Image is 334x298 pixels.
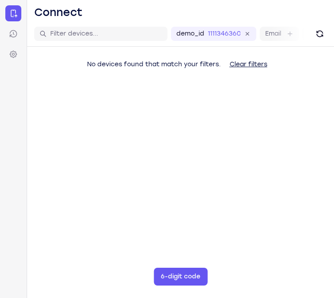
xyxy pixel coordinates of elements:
[34,5,83,20] h1: Connect
[5,5,21,21] a: Connect
[176,29,204,38] label: demo_id
[50,29,162,38] input: Filter devices...
[87,60,221,68] span: No devices found that match your filters.
[223,56,274,73] button: Clear filters
[313,27,327,41] button: Refresh
[5,46,21,62] a: Settings
[5,26,21,42] a: Sessions
[154,268,207,286] button: 6-digit code
[265,29,281,38] label: Email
